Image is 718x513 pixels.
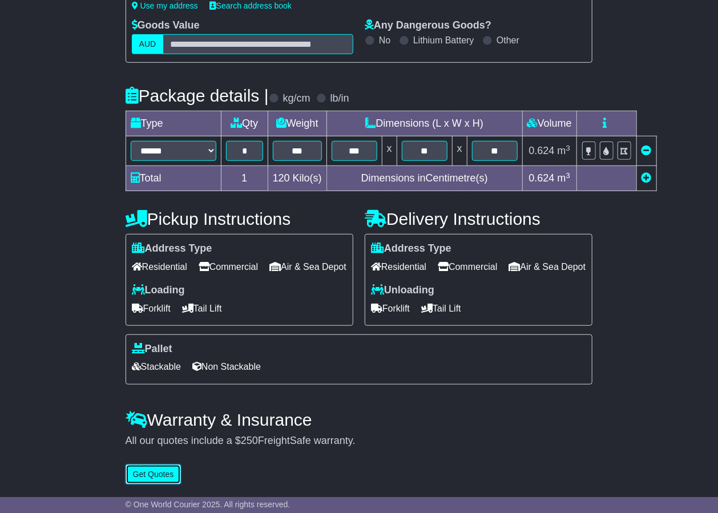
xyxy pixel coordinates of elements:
[529,145,554,156] span: 0.624
[382,136,397,166] td: x
[509,258,586,276] span: Air & Sea Depot
[326,166,522,191] td: Dimensions in Centimetre(s)
[273,172,290,184] span: 120
[192,358,261,375] span: Non Stackable
[126,166,221,191] td: Total
[132,358,181,375] span: Stackable
[529,172,554,184] span: 0.624
[126,86,269,105] h4: Package details |
[283,92,310,105] label: kg/cm
[371,284,434,297] label: Unloading
[126,111,221,136] td: Type
[452,136,467,166] td: x
[221,111,268,136] td: Qty
[132,1,198,10] a: Use my address
[558,145,571,156] span: m
[126,500,291,509] span: © One World Courier 2025. All rights reserved.
[421,300,461,317] span: Tail Lift
[132,300,171,317] span: Forklift
[126,435,593,447] div: All our quotes include a $ FreightSafe warranty.
[241,435,258,446] span: 250
[558,172,571,184] span: m
[132,343,172,356] label: Pallet
[379,35,390,46] label: No
[566,171,571,180] sup: 3
[365,19,491,32] label: Any Dangerous Goods?
[126,464,181,484] button: Get Quotes
[132,243,212,255] label: Address Type
[221,166,268,191] td: 1
[269,258,346,276] span: Air & Sea Depot
[522,111,576,136] td: Volume
[330,92,349,105] label: lb/in
[132,19,200,32] label: Goods Value
[371,243,451,255] label: Address Type
[371,258,426,276] span: Residential
[413,35,474,46] label: Lithium Battery
[182,300,222,317] span: Tail Lift
[126,209,353,228] h4: Pickup Instructions
[268,166,326,191] td: Kilo(s)
[132,284,185,297] label: Loading
[209,1,292,10] a: Search address book
[438,258,497,276] span: Commercial
[566,144,571,152] sup: 3
[199,258,258,276] span: Commercial
[497,35,519,46] label: Other
[642,172,652,184] a: Add new item
[371,300,410,317] span: Forklift
[326,111,522,136] td: Dimensions (L x W x H)
[268,111,326,136] td: Weight
[642,145,652,156] a: Remove this item
[132,258,187,276] span: Residential
[126,410,593,429] h4: Warranty & Insurance
[365,209,592,228] h4: Delivery Instructions
[132,34,164,54] label: AUD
